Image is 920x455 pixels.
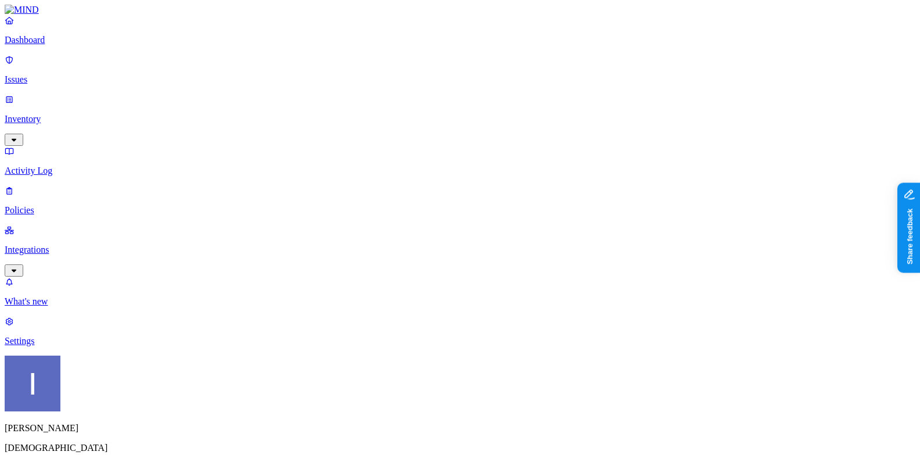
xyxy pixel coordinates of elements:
a: Settings [5,316,915,346]
p: Policies [5,205,915,216]
a: What's new [5,277,915,307]
img: MIND [5,5,39,15]
img: Itai Schwartz [5,356,60,411]
p: [PERSON_NAME] [5,423,915,433]
p: What's new [5,296,915,307]
a: Policies [5,185,915,216]
a: Activity Log [5,146,915,176]
p: Activity Log [5,166,915,176]
p: Dashboard [5,35,915,45]
p: Inventory [5,114,915,124]
p: Settings [5,336,915,346]
p: Issues [5,74,915,85]
p: [DEMOGRAPHIC_DATA] [5,443,915,453]
a: Issues [5,55,915,85]
a: Inventory [5,94,915,144]
a: Dashboard [5,15,915,45]
p: Integrations [5,245,915,255]
a: Integrations [5,225,915,275]
a: MIND [5,5,915,15]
